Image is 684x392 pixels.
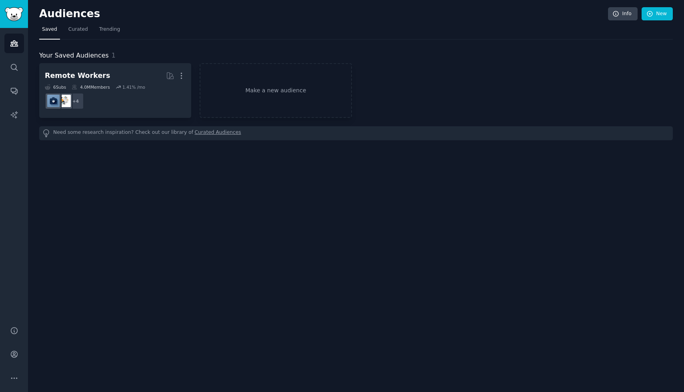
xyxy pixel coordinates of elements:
[39,23,60,40] a: Saved
[39,63,191,118] a: Remote Workers6Subs4.0MMembers1.41% /mo+4RemoteJobswork
[195,129,241,137] a: Curated Audiences
[39,126,673,140] div: Need some research inspiration? Check out our library of
[58,95,71,107] img: RemoteJobs
[642,7,673,21] a: New
[45,71,110,81] div: Remote Workers
[47,95,60,107] img: work
[66,23,91,40] a: Curated
[39,8,608,20] h2: Audiences
[68,26,88,33] span: Curated
[608,7,638,21] a: Info
[112,52,116,59] span: 1
[200,63,352,118] a: Make a new audience
[5,7,23,21] img: GummySearch logo
[96,23,123,40] a: Trending
[39,51,109,61] span: Your Saved Audiences
[72,84,110,90] div: 4.0M Members
[45,84,66,90] div: 6 Sub s
[99,26,120,33] span: Trending
[42,26,57,33] span: Saved
[122,84,145,90] div: 1.41 % /mo
[67,93,84,109] div: + 4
